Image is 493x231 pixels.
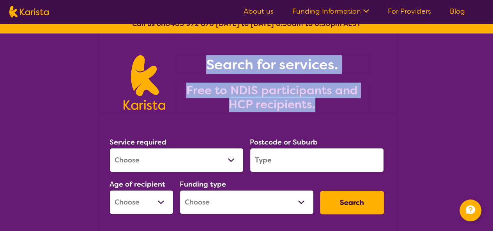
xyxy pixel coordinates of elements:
[180,180,226,189] label: Funding type
[175,55,369,74] h1: Search for services.
[459,199,481,221] button: Channel Menu
[165,19,214,28] a: 0485 972 676
[320,191,384,214] button: Search
[110,180,165,189] label: Age of recipient
[250,148,384,172] input: Type
[110,138,166,147] label: Service required
[132,19,361,28] b: Call us on [DATE] to [DATE] 8:30am to 6:30pm AEST
[124,55,165,110] img: Karista logo
[292,7,369,16] a: Funding Information
[450,7,465,16] a: Blog
[388,7,431,16] a: For Providers
[244,7,274,16] a: About us
[9,6,49,18] img: Karista logo
[175,83,369,111] h2: Free to NDIS participants and HCP recipients.
[250,138,318,147] label: Postcode or Suburb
